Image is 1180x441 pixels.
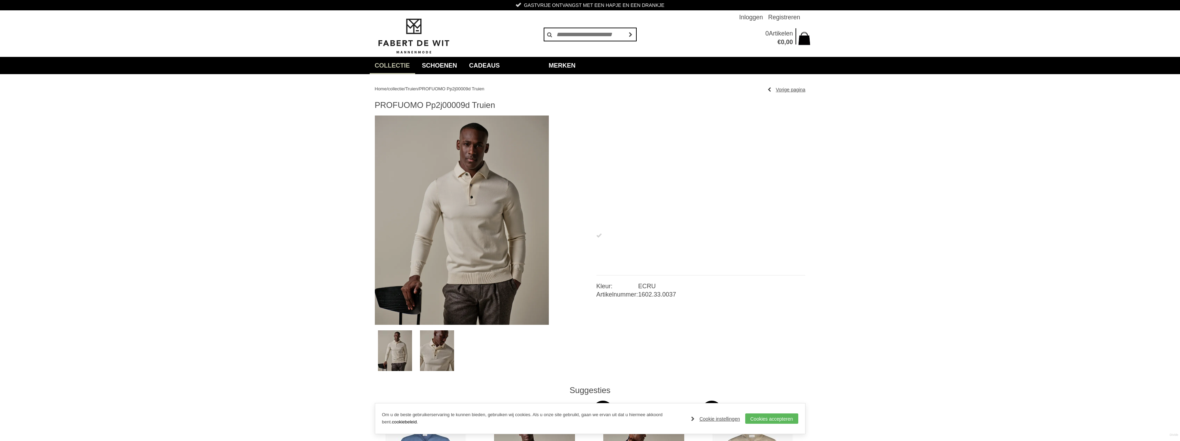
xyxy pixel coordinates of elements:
a: collectie [370,57,415,74]
a: Divide [1170,431,1178,439]
a: PROFUOMO Pp2j00009d Truien [419,86,484,91]
span: / [418,86,419,91]
span: € [777,39,781,46]
a: Vorige pagina [768,84,806,95]
img: profuomo-pp2j00009d-truien [378,330,412,371]
img: profuomo-pp2j00009d-truien [420,330,454,371]
a: collectie [388,86,404,91]
img: PROFUOMO Pp2j00009d Truien [375,116,549,325]
a: Cadeaus [464,57,505,74]
span: 0 [765,30,769,37]
div: Suggesties [375,385,806,395]
dt: Kleur: [596,282,638,290]
dd: 1602.33.0037 [638,290,805,299]
a: Merken [544,57,581,74]
p: Om u de beste gebruikerservaring te kunnen bieden, gebruiken wij cookies. Als u onze site gebruik... [382,411,685,426]
span: / [404,86,406,91]
a: cookiebeleid [392,419,417,424]
a: Inloggen [739,10,763,24]
span: , [784,39,786,46]
a: Schoenen [417,57,462,74]
a: Home [375,86,387,91]
a: Registreren [768,10,800,24]
dd: ECRU [638,282,805,290]
img: Fabert de Wit [375,18,452,55]
a: Truien [405,86,418,91]
dt: Artikelnummer: [596,290,638,299]
span: 0 [781,39,784,46]
a: Cookies accepteren [745,413,798,424]
span: 00 [786,39,793,46]
h1: PROFUOMO Pp2j00009d Truien [375,100,806,110]
a: Cookie instellingen [691,414,740,424]
span: Artikelen [769,30,793,37]
span: / [387,86,388,91]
